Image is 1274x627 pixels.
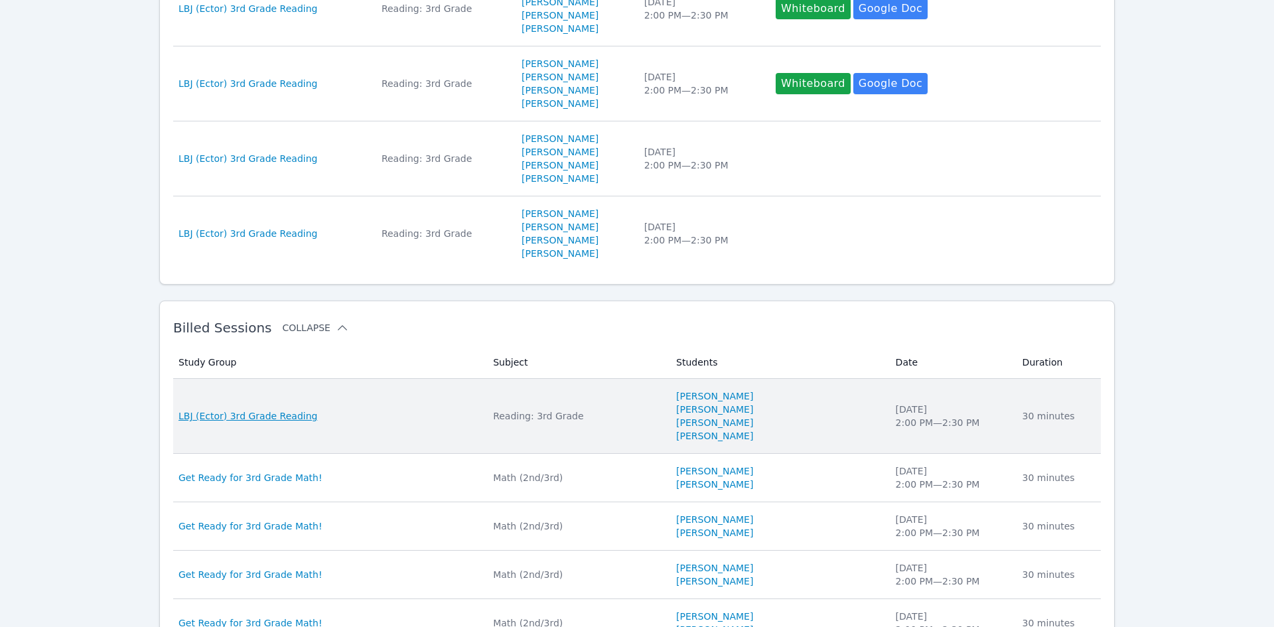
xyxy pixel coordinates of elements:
[644,70,760,97] div: [DATE] 2:00 PM — 2:30 PM
[173,46,1101,121] tr: LBJ (Ector) 3rd Grade ReadingReading: 3rd Grade[PERSON_NAME][PERSON_NAME][PERSON_NAME][PERSON_NAM...
[493,568,660,581] div: Math (2nd/3rd)
[676,575,753,588] a: [PERSON_NAME]
[644,145,760,172] div: [DATE] 2:00 PM — 2:30 PM
[522,22,599,35] a: [PERSON_NAME]
[676,610,753,623] a: [PERSON_NAME]
[522,70,599,84] a: [PERSON_NAME]
[382,227,506,240] div: Reading: 3rd Grade
[676,403,753,416] a: [PERSON_NAME]
[1023,409,1093,423] div: 30 minutes
[173,121,1101,196] tr: LBJ (Ector) 3rd Grade ReadingReading: 3rd Grade[PERSON_NAME][PERSON_NAME][PERSON_NAME][PERSON_NAM...
[896,403,1007,429] div: [DATE] 2:00 PM — 2:30 PM
[178,471,322,484] a: Get Ready for 3rd Grade Math!
[522,207,599,220] a: [PERSON_NAME]
[888,346,1015,379] th: Date
[178,2,317,15] a: LBJ (Ector) 3rd Grade Reading
[676,513,753,526] a: [PERSON_NAME]
[1023,471,1093,484] div: 30 minutes
[178,227,317,240] a: LBJ (Ector) 3rd Grade Reading
[173,502,1101,551] tr: Get Ready for 3rd Grade Math!Math (2nd/3rd)[PERSON_NAME][PERSON_NAME][DATE]2:00 PM—2:30 PM30 minutes
[173,454,1101,502] tr: Get Ready for 3rd Grade Math!Math (2nd/3rd)[PERSON_NAME][PERSON_NAME][DATE]2:00 PM—2:30 PM30 minutes
[173,551,1101,599] tr: Get Ready for 3rd Grade Math!Math (2nd/3rd)[PERSON_NAME][PERSON_NAME][DATE]2:00 PM—2:30 PM30 minutes
[522,9,599,22] a: [PERSON_NAME]
[522,97,599,110] a: [PERSON_NAME]
[173,346,485,379] th: Study Group
[178,409,317,423] a: LBJ (Ector) 3rd Grade Reading
[522,172,599,185] a: [PERSON_NAME]
[382,152,506,165] div: Reading: 3rd Grade
[173,320,271,336] span: Billed Sessions
[493,471,660,484] div: Math (2nd/3rd)
[676,478,753,491] a: [PERSON_NAME]
[1023,520,1093,533] div: 30 minutes
[282,321,348,334] button: Collapse
[522,132,599,145] a: [PERSON_NAME]
[522,220,599,234] a: [PERSON_NAME]
[173,196,1101,271] tr: LBJ (Ector) 3rd Grade ReadingReading: 3rd Grade[PERSON_NAME][PERSON_NAME][PERSON_NAME][PERSON_NAM...
[676,416,753,429] a: [PERSON_NAME]
[522,247,599,260] a: [PERSON_NAME]
[776,73,851,94] button: Whiteboard
[896,464,1007,491] div: [DATE] 2:00 PM — 2:30 PM
[676,526,753,539] a: [PERSON_NAME]
[522,145,599,159] a: [PERSON_NAME]
[668,346,888,379] th: Students
[178,77,317,90] a: LBJ (Ector) 3rd Grade Reading
[676,464,753,478] a: [PERSON_NAME]
[1015,346,1101,379] th: Duration
[382,2,506,15] div: Reading: 3rd Grade
[522,159,599,172] a: [PERSON_NAME]
[896,513,1007,539] div: [DATE] 2:00 PM — 2:30 PM
[173,379,1101,454] tr: LBJ (Ector) 3rd Grade ReadingReading: 3rd Grade[PERSON_NAME][PERSON_NAME][PERSON_NAME][PERSON_NAM...
[522,234,599,247] a: [PERSON_NAME]
[493,409,660,423] div: Reading: 3rd Grade
[853,73,928,94] a: Google Doc
[178,152,317,165] a: LBJ (Ector) 3rd Grade Reading
[493,520,660,533] div: Math (2nd/3rd)
[896,561,1007,588] div: [DATE] 2:00 PM — 2:30 PM
[178,568,322,581] a: Get Ready for 3rd Grade Math!
[676,429,753,443] a: [PERSON_NAME]
[522,57,599,70] a: [PERSON_NAME]
[676,561,753,575] a: [PERSON_NAME]
[644,220,760,247] div: [DATE] 2:00 PM — 2:30 PM
[485,346,668,379] th: Subject
[178,520,322,533] a: Get Ready for 3rd Grade Math!
[676,389,753,403] a: [PERSON_NAME]
[1023,568,1093,581] div: 30 minutes
[382,77,506,90] div: Reading: 3rd Grade
[522,84,599,97] a: [PERSON_NAME]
